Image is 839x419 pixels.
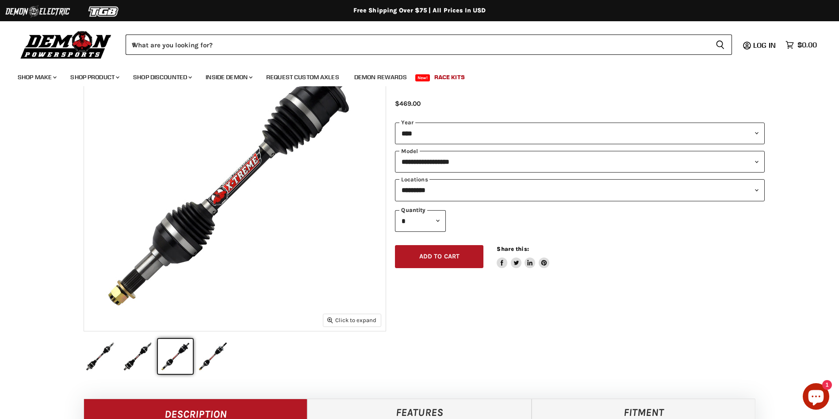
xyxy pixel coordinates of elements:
a: Demon Rewards [348,68,414,86]
button: Search [709,35,732,55]
img: TGB Logo 2 [71,3,137,20]
img: Demon Powersports [18,29,115,60]
a: Inside Demon [199,68,258,86]
a: Shop Product [64,68,125,86]
select: year [395,123,765,144]
span: $469.00 [395,100,421,108]
select: modal-name [395,151,765,173]
a: Log in [749,41,781,49]
div: Free Shipping Over $75 | All Prices In USD [66,7,774,15]
img: Demon Electric Logo 2 [4,3,71,20]
inbox-online-store-chat: Shopify online store chat [800,383,832,412]
a: Request Custom Axles [260,68,346,86]
button: Add to cart [395,245,483,269]
span: New! [415,74,430,81]
ul: Main menu [11,65,815,86]
button: IMAGE thumbnail [195,339,230,374]
button: IMAGE thumbnail [120,339,155,374]
span: $0.00 [797,41,817,49]
span: Log in [753,41,776,50]
a: Shop Make [11,68,62,86]
input: When autocomplete results are available use up and down arrows to review and enter to select [126,35,709,55]
button: Click to expand [323,314,381,326]
aside: Share this: [497,245,549,269]
span: Share this: [497,246,529,252]
button: IMAGE thumbnail [83,339,118,374]
select: Quantity [395,210,446,232]
select: keys [395,179,765,201]
form: Product [126,35,732,55]
button: IMAGE thumbnail [158,339,193,374]
span: Add to cart [419,253,460,260]
span: Click to expand [327,317,376,323]
a: Shop Discounted [126,68,197,86]
img: IMAGE [84,29,386,331]
a: $0.00 [781,38,821,51]
a: Race Kits [428,68,471,86]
